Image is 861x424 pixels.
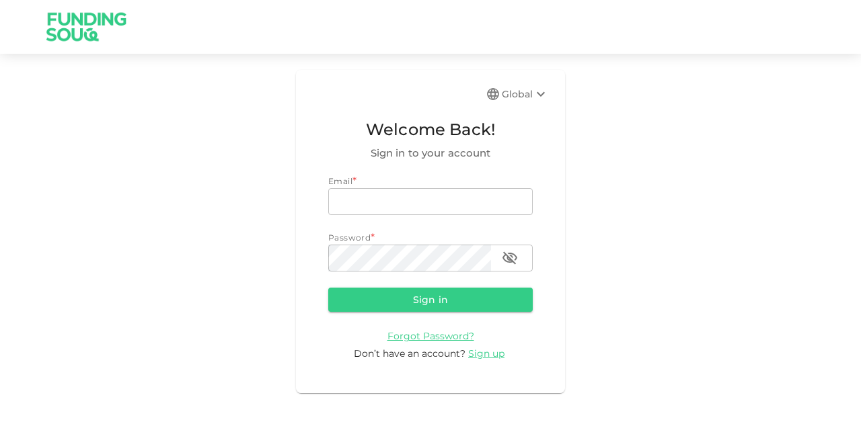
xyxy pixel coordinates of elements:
input: password [328,245,491,271]
span: Sign up [468,347,504,359]
div: Global [502,86,549,102]
span: Email [328,176,352,186]
span: Password [328,232,371,243]
input: email [328,188,533,215]
a: Forgot Password? [387,329,474,342]
button: Sign in [328,288,533,312]
span: Don’t have an account? [354,347,465,359]
span: Welcome Back! [328,117,533,142]
span: Sign in to your account [328,145,533,161]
